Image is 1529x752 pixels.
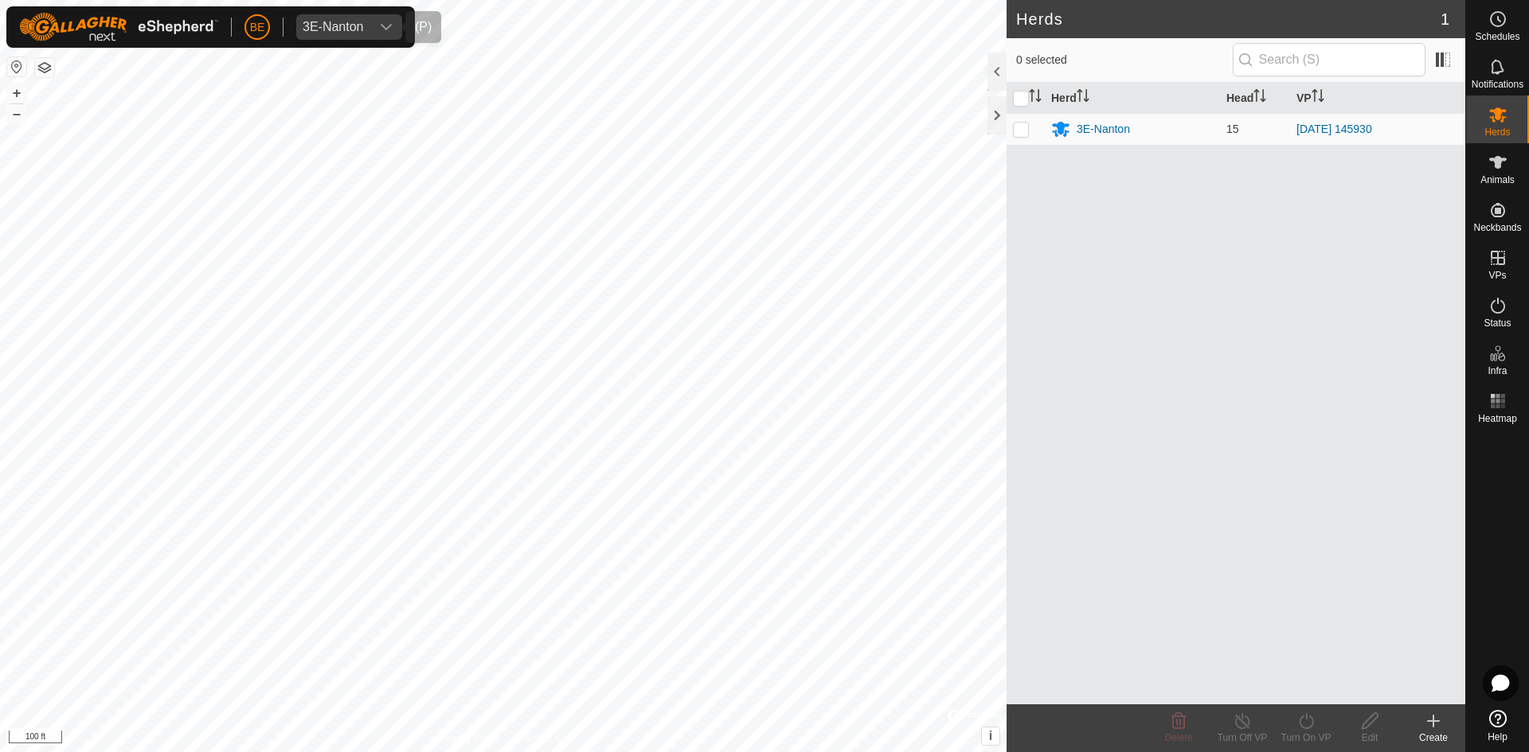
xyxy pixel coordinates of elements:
th: Head [1220,83,1290,114]
span: Heatmap [1478,414,1517,423]
a: [DATE] 145930 [1296,123,1372,135]
div: Edit [1338,731,1402,745]
div: 3E-Nanton [1077,121,1130,138]
span: Delete [1165,732,1193,743]
div: Create [1402,731,1465,745]
a: Privacy Policy [440,731,500,746]
p-sorticon: Activate to sort [1312,92,1324,104]
p-sorticon: Activate to sort [1029,92,1042,104]
img: Gallagher Logo [19,13,218,41]
input: Search (S) [1233,43,1425,76]
button: + [7,84,26,103]
span: Herds [1484,127,1510,137]
th: VP [1290,83,1465,114]
div: Turn Off VP [1210,731,1274,745]
span: Notifications [1472,80,1523,89]
span: Schedules [1475,32,1519,41]
span: Animals [1480,175,1515,185]
span: Help [1488,732,1507,742]
th: Herd [1045,83,1220,114]
a: Contact Us [519,731,566,746]
div: 3E-Nanton [303,21,364,33]
span: VPs [1488,271,1506,280]
span: Status [1484,318,1511,328]
button: i [982,727,999,745]
p-sorticon: Activate to sort [1253,92,1266,104]
span: 15 [1226,123,1239,135]
div: Turn On VP [1274,731,1338,745]
p-sorticon: Activate to sort [1077,92,1089,104]
span: 3E-Nanton [296,14,370,40]
button: Map Layers [35,58,54,77]
span: 1 [1441,7,1449,31]
span: BE [250,19,265,36]
span: Neckbands [1473,223,1521,232]
a: Help [1466,703,1529,748]
button: Reset Map [7,57,26,76]
h2: Herds [1016,10,1441,29]
div: dropdown trigger [370,14,402,40]
span: Infra [1488,366,1507,376]
button: – [7,104,26,123]
span: i [989,729,992,742]
span: 0 selected [1016,52,1233,68]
